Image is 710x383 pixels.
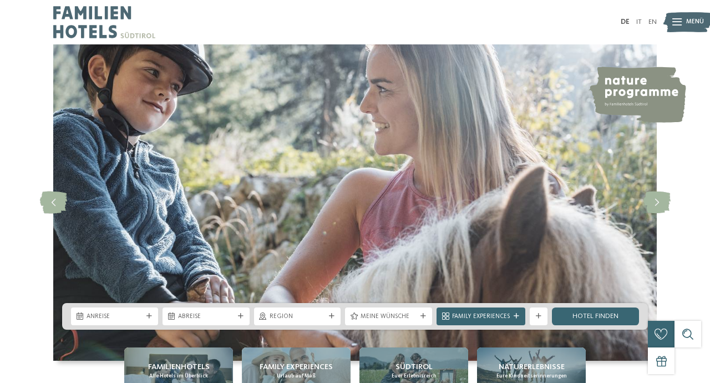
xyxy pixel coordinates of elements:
span: Family Experiences [452,313,510,321]
span: Meine Wünsche [361,313,417,321]
a: IT [636,18,642,26]
span: Familienhotels [148,361,210,372]
img: nature programme by Familienhotels Südtirol [589,67,686,123]
span: Alle Hotels im Überblick [149,372,208,380]
a: Hotel finden [552,308,639,325]
span: Abreise [178,313,234,321]
span: Südtirol [395,361,433,372]
span: Euer Erlebnisreich [392,372,437,380]
span: Region [270,313,326,321]
span: Urlaub auf Maß [277,372,316,380]
span: Anreise [87,313,143,321]
span: Naturerlebnisse [499,361,565,372]
img: Familienhotels Südtirol: The happy family places [53,44,657,361]
a: DE [621,18,630,26]
span: Menü [686,18,704,27]
span: Family Experiences [260,361,333,372]
a: EN [648,18,657,26]
span: Eure Kindheitserinnerungen [496,372,567,380]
